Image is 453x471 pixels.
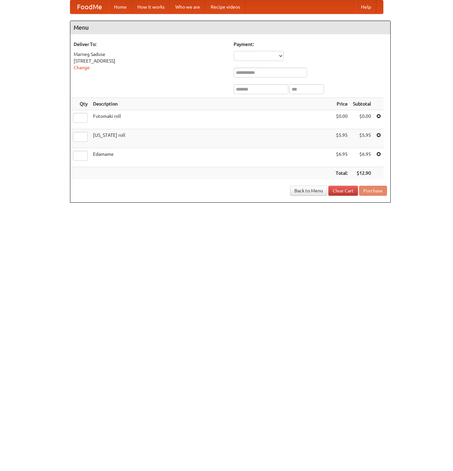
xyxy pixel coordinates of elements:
[234,41,387,48] h5: Payment:
[90,148,333,167] td: Edamame
[350,98,374,110] th: Subtotal
[90,129,333,148] td: [US_STATE] roll
[70,98,90,110] th: Qty
[74,51,227,58] div: Marneg Saduse
[333,110,350,129] td: $0.00
[333,148,350,167] td: $6.95
[205,0,245,14] a: Recipe videos
[333,167,350,179] th: Total:
[74,58,227,64] div: [STREET_ADDRESS]
[333,129,350,148] td: $5.95
[356,0,376,14] a: Help
[359,186,387,196] button: Purchase
[350,148,374,167] td: $6.95
[74,41,227,48] h5: Deliver To:
[70,21,390,34] h4: Menu
[90,110,333,129] td: Futomaki roll
[132,0,170,14] a: How it works
[109,0,132,14] a: Home
[170,0,205,14] a: Who we are
[74,65,90,70] a: Change
[333,98,350,110] th: Price
[290,186,327,196] a: Back to Menu
[350,110,374,129] td: $0.00
[350,167,374,179] th: $12.90
[350,129,374,148] td: $5.95
[90,98,333,110] th: Description
[70,0,109,14] a: FoodMe
[328,186,358,196] a: Clear Cart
